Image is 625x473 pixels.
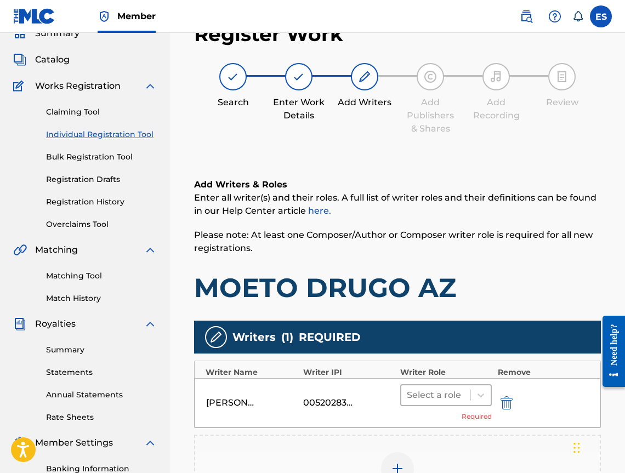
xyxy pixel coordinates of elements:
[46,412,157,423] a: Rate Sheets
[46,219,157,230] a: Overclaims Tool
[206,367,298,378] div: Writer Name
[544,5,566,27] div: Help
[35,79,121,93] span: Works Registration
[232,329,276,345] span: Writers
[46,151,157,163] a: Bulk Registration Tool
[555,70,569,83] img: step indicator icon for Review
[194,22,343,47] h2: Register Work
[515,5,537,27] a: Public Search
[13,8,55,24] img: MLC Logo
[337,96,392,109] div: Add Writers
[292,70,305,83] img: step indicator icon for Enter Work Details
[35,53,70,66] span: Catalog
[35,436,113,449] span: Member Settings
[144,436,157,449] img: expand
[144,317,157,330] img: expand
[194,178,601,191] h6: Add Writers & Roles
[469,96,524,122] div: Add Recording
[194,271,601,304] h1: MOETO DRUGO AZ
[13,27,26,40] img: Summary
[358,70,371,83] img: step indicator icon for Add Writers
[144,243,157,257] img: expand
[194,230,593,253] span: Please note: At least one Composer/Author or Composer writer role is required for all new registr...
[35,317,76,330] span: Royalties
[303,367,395,378] div: Writer IPI
[46,344,157,356] a: Summary
[590,5,612,27] div: User Menu
[271,96,326,122] div: Enter Work Details
[548,10,561,23] img: help
[117,10,156,22] span: Member
[498,367,590,378] div: Remove
[46,270,157,282] a: Matching Tool
[13,79,27,93] img: Works Registration
[46,367,157,378] a: Statements
[144,79,157,93] img: expand
[13,243,27,257] img: Matching
[209,330,223,344] img: writers
[206,96,260,109] div: Search
[46,293,157,304] a: Match History
[46,196,157,208] a: Registration History
[46,174,157,185] a: Registration Drafts
[46,389,157,401] a: Annual Statements
[13,53,70,66] a: CatalogCatalog
[520,10,533,23] img: search
[194,192,596,216] span: Enter all writer(s) and their roles. A full list of writer roles and their definitions can be fou...
[98,10,111,23] img: Top Rightsholder
[226,70,240,83] img: step indicator icon for Search
[46,129,157,140] a: Individual Registration Tool
[308,206,331,216] a: here.
[13,27,79,40] a: SummarySummary
[35,27,79,40] span: Summary
[281,329,293,345] span: ( 1 )
[570,420,625,473] iframe: Chat Widget
[594,307,625,396] iframe: Resource Center
[403,96,458,135] div: Add Publishers & Shares
[501,396,513,409] img: 12a2ab48e56ec057fbd8.svg
[400,367,492,378] div: Writer Role
[535,96,589,109] div: Review
[299,329,361,345] span: REQUIRED
[35,243,78,257] span: Matching
[13,317,26,330] img: Royalties
[462,412,492,421] span: Required
[570,420,625,473] div: Джаджи за чат
[573,431,580,464] div: Плъзни
[424,70,437,83] img: step indicator icon for Add Publishers & Shares
[13,436,26,449] img: Member Settings
[572,11,583,22] div: Notifications
[46,106,157,118] a: Claiming Tool
[13,53,26,66] img: Catalog
[490,70,503,83] img: step indicator icon for Add Recording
